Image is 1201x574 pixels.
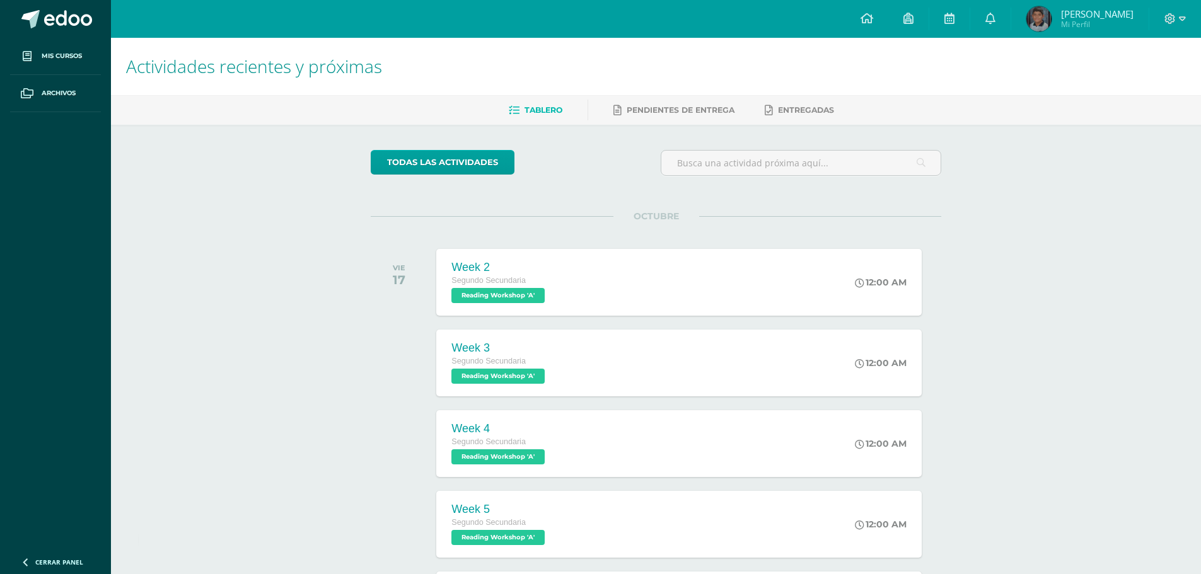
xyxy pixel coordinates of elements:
[451,369,545,384] span: Reading Workshop 'A'
[1061,8,1134,20] span: [PERSON_NAME]
[451,530,545,545] span: Reading Workshop 'A'
[42,51,82,61] span: Mis cursos
[126,54,382,78] span: Actividades recientes y próximas
[613,210,699,222] span: OCTUBRE
[855,438,907,449] div: 12:00 AM
[855,519,907,530] div: 12:00 AM
[765,100,834,120] a: Entregadas
[451,288,545,303] span: Reading Workshop 'A'
[35,558,83,566] span: Cerrar panel
[661,151,941,175] input: Busca una actividad próxima aquí...
[393,272,405,287] div: 17
[451,357,526,365] span: Segundo Secundaria
[855,277,907,288] div: 12:00 AM
[451,276,526,285] span: Segundo Secundaria
[451,342,548,355] div: Week 3
[451,503,548,516] div: Week 5
[393,263,405,272] div: VIE
[613,100,734,120] a: Pendientes de entrega
[42,88,76,98] span: Archivos
[1061,19,1134,30] span: Mi Perfil
[451,449,545,464] span: Reading Workshop 'A'
[451,261,548,274] div: Week 2
[525,105,562,115] span: Tablero
[451,437,526,446] span: Segundo Secundaria
[371,150,514,175] a: todas las Actividades
[778,105,834,115] span: Entregadas
[509,100,562,120] a: Tablero
[627,105,734,115] span: Pendientes de entrega
[10,75,101,112] a: Archivos
[10,38,101,75] a: Mis cursos
[451,422,548,435] div: Week 4
[855,357,907,369] div: 12:00 AM
[451,518,526,527] span: Segundo Secundaria
[1026,6,1052,32] img: c0fc88b6cdce0aca5e5747acf1752c14.png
